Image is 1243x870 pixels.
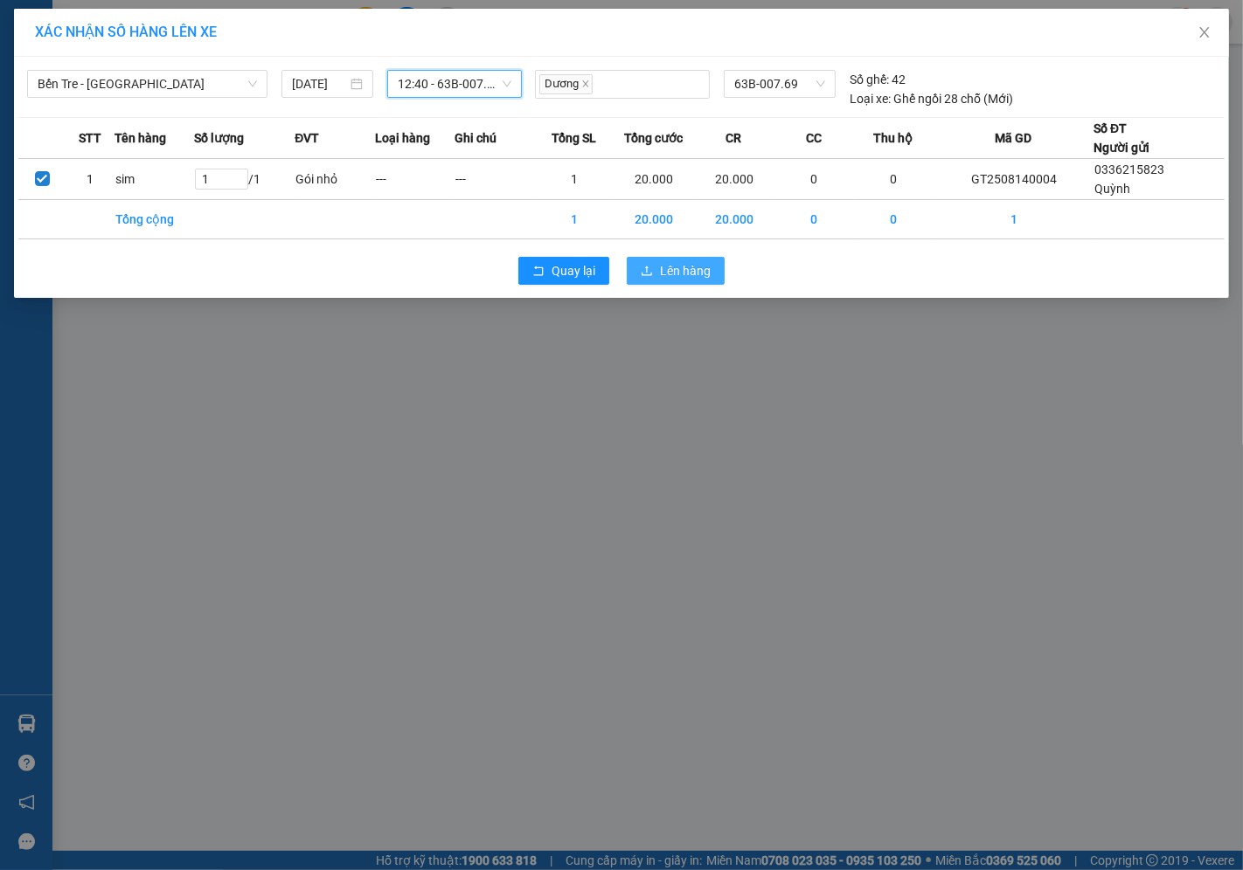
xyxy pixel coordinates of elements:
[850,70,906,89] div: 42
[455,159,534,200] td: ---
[115,200,194,239] td: Tổng cộng
[850,89,891,108] span: Loại xe:
[774,200,854,239] td: 0
[694,159,774,200] td: 20.000
[534,159,614,200] td: 1
[38,71,257,97] span: Bến Tre - Sài Gòn
[115,159,194,200] td: sim
[850,70,889,89] span: Số ghế:
[1094,182,1130,196] span: Quỳnh
[1180,9,1229,58] button: Close
[194,128,244,148] span: Số lượng
[194,159,295,200] td: / 1
[874,128,913,148] span: Thu hộ
[455,128,497,148] span: Ghi chú
[660,261,711,280] span: Lên hàng
[115,128,166,148] span: Tên hàng
[375,128,430,148] span: Loại hàng
[774,159,854,200] td: 0
[641,265,653,279] span: upload
[1198,25,1212,39] span: close
[532,265,545,279] span: rollback
[806,128,822,148] span: CC
[995,128,1031,148] span: Mã GD
[934,159,1094,200] td: GT2508140004
[627,257,725,285] button: uploadLên hàng
[854,159,934,200] td: 0
[295,159,374,200] td: Gói nhỏ
[518,257,609,285] button: rollbackQuay lại
[375,159,455,200] td: ---
[615,200,694,239] td: 20.000
[726,128,741,148] span: CR
[292,74,347,93] input: 14/08/2025
[1094,119,1149,157] div: Số ĐT Người gửi
[35,24,217,40] span: XÁC NHẬN SỐ HÀNG LÊN XE
[934,200,1094,239] td: 1
[1094,162,1164,176] span: 0336215823
[539,74,593,94] span: Dương
[854,200,934,239] td: 0
[534,200,614,239] td: 1
[624,128,683,148] span: Tổng cước
[581,79,590,88] span: close
[694,200,774,239] td: 20.000
[615,159,694,200] td: 20.000
[850,89,1013,108] div: Ghế ngồi 28 chỗ (Mới)
[79,128,101,148] span: STT
[552,128,596,148] span: Tổng SL
[295,128,319,148] span: ĐVT
[398,71,511,97] span: 12:40 - 63B-007.69
[66,159,115,200] td: 1
[552,261,595,280] span: Quay lại
[734,71,825,97] span: 63B-007.69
